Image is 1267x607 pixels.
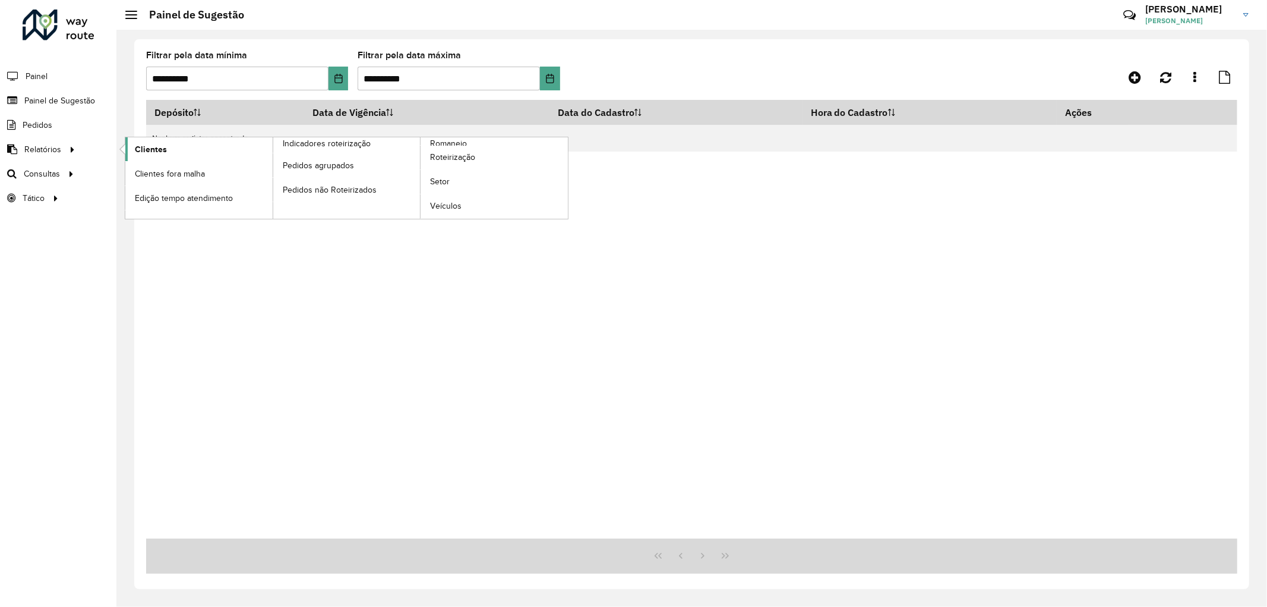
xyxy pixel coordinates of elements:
[1117,2,1142,28] a: Contato Rápido
[24,168,60,180] span: Consultas
[283,184,377,196] span: Pedidos não Roteirizados
[135,192,233,205] span: Edição tempo atendimento
[273,137,568,219] a: Romaneio
[304,100,549,125] th: Data de Vigência
[430,200,462,212] span: Veículos
[328,67,349,90] button: Choose Date
[421,170,568,194] a: Setor
[430,151,475,163] span: Roteirização
[1057,100,1128,125] th: Ações
[146,100,304,125] th: Depósito
[273,178,421,202] a: Pedidos não Roteirizados
[135,168,205,180] span: Clientes fora malha
[125,162,273,185] a: Clientes fora malha
[146,48,247,62] label: Filtrar pela data mínima
[540,67,560,90] button: Choose Date
[24,143,61,156] span: Relatórios
[125,186,273,210] a: Edição tempo atendimento
[137,8,244,21] h2: Painel de Sugestão
[421,146,568,169] a: Roteirização
[430,175,450,188] span: Setor
[125,137,273,161] a: Clientes
[283,159,354,172] span: Pedidos agrupados
[26,70,48,83] span: Painel
[135,143,167,156] span: Clientes
[1145,15,1234,26] span: [PERSON_NAME]
[358,48,461,62] label: Filtrar pela data máxima
[125,137,421,219] a: Indicadores roteirização
[549,100,802,125] th: Data do Cadastro
[273,153,421,177] a: Pedidos agrupados
[1145,4,1234,15] h3: [PERSON_NAME]
[146,125,1237,152] td: Nenhum registro encontrado
[421,194,568,218] a: Veículos
[283,137,371,150] span: Indicadores roteirização
[24,95,95,107] span: Painel de Sugestão
[23,192,45,205] span: Tático
[430,137,467,150] span: Romaneio
[23,119,52,131] span: Pedidos
[802,100,1057,125] th: Hora do Cadastro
